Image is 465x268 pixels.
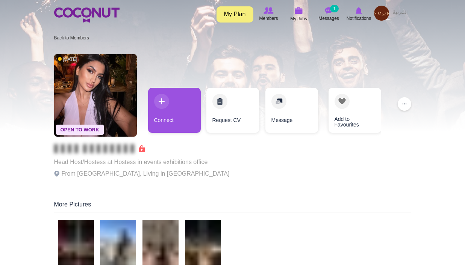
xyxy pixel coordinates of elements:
[264,7,273,14] img: Browse Members
[54,200,411,212] div: More Pictures
[54,169,230,179] p: From [GEOGRAPHIC_DATA], Living in [GEOGRAPHIC_DATA]
[54,35,89,41] a: Back to Members
[347,15,371,22] span: Notifications
[330,5,338,12] small: 1
[318,15,339,22] span: Messages
[206,88,259,137] div: 2 / 4
[389,6,411,21] a: العربية
[54,8,120,23] img: Home
[323,88,376,137] div: 4 / 4
[259,15,278,22] span: Members
[148,88,201,137] div: 1 / 4
[217,6,253,23] a: My Plan
[398,97,411,111] button: ...
[356,7,362,14] img: Notifications
[58,56,77,63] span: [DATE]
[265,88,318,133] a: Message
[284,6,314,23] a: My Jobs My Jobs
[265,88,317,137] div: 3 / 4
[290,15,307,23] span: My Jobs
[329,88,381,133] a: Add to Favourites
[314,6,344,23] a: Messages Messages 1
[54,145,145,152] span: Connect to Unlock the Profile
[325,7,333,14] img: Messages
[295,7,303,14] img: My Jobs
[56,125,104,135] span: Open To Work
[148,88,201,133] a: Connect
[344,6,374,23] a: Notifications Notifications
[206,88,259,133] a: Request CV
[254,6,284,23] a: Browse Members Members
[54,157,230,167] p: Head Host/Hostess at Hostess in events exhibitions office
